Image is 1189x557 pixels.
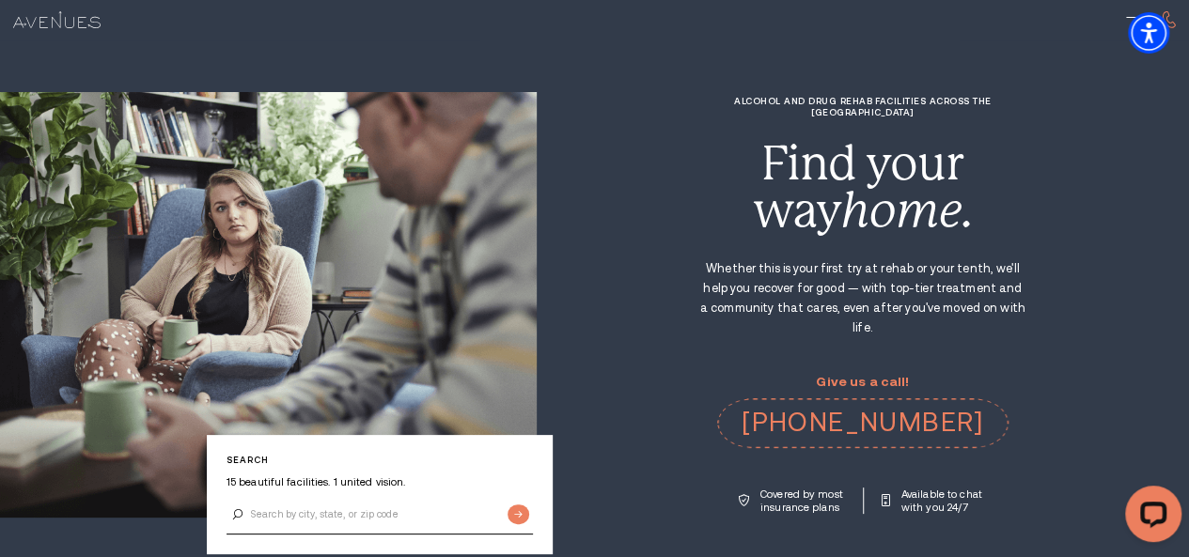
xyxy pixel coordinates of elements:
p: Search [227,455,533,465]
div: Find your way [698,140,1027,235]
p: Give us a call! [717,375,1009,389]
a: call 504-321-6029 [717,398,1009,447]
iframe: LiveChat chat widget [1110,478,1189,557]
p: Whether this is your first try at rehab or your tenth, we'll help you recover for good — with top... [698,259,1027,338]
input: Search by city, state, or zip code [227,495,533,534]
p: Covered by most insurance plans [760,487,846,514]
i: home. [841,183,973,238]
input: Submit button [508,504,529,524]
a: Available to chat with you 24/7 [882,487,987,514]
h1: Alcohol and Drug Rehab Facilities across the [GEOGRAPHIC_DATA] [698,96,1027,116]
p: Available to chat with you 24/7 [901,487,987,514]
div: Accessibility Menu [1128,12,1169,54]
p: 15 beautiful facilities. 1 united vision. [227,475,533,488]
a: Covered by most insurance plans [739,487,846,514]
